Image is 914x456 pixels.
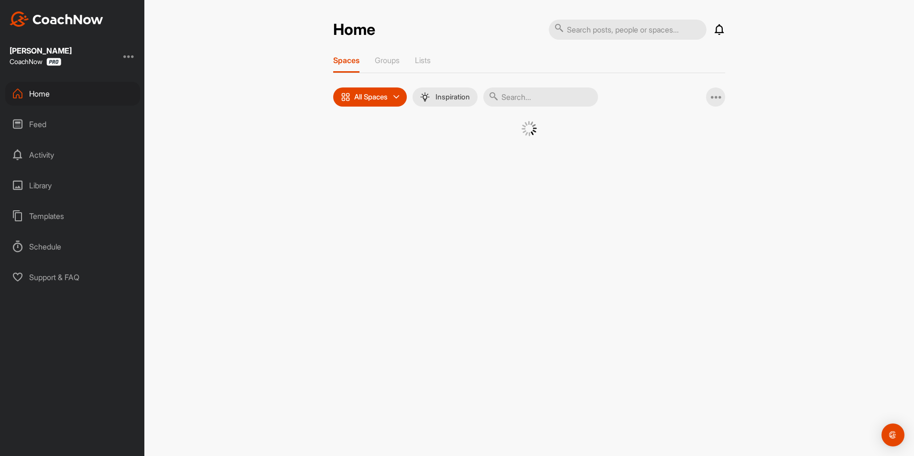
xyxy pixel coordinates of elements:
[5,82,140,106] div: Home
[522,121,537,136] img: G6gVgL6ErOh57ABN0eRmCEwV0I4iEi4d8EwaPGI0tHgoAbU4EAHFLEQAh+QQFCgALACwIAA4AGAASAAAEbHDJSesaOCdk+8xg...
[881,423,904,446] div: Open Intercom Messenger
[5,143,140,167] div: Activity
[483,87,598,107] input: Search...
[5,265,140,289] div: Support & FAQ
[415,55,431,65] p: Lists
[549,20,707,40] input: Search posts, people or spaces...
[420,92,430,102] img: menuIcon
[354,93,388,101] p: All Spaces
[375,55,400,65] p: Groups
[46,58,61,66] img: CoachNow Pro
[333,21,375,39] h2: Home
[5,174,140,197] div: Library
[435,93,470,101] p: Inspiration
[10,47,72,54] div: [PERSON_NAME]
[10,11,103,27] img: CoachNow
[5,204,140,228] div: Templates
[5,112,140,136] div: Feed
[5,235,140,259] div: Schedule
[10,58,61,66] div: CoachNow
[333,55,359,65] p: Spaces
[341,92,350,102] img: icon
